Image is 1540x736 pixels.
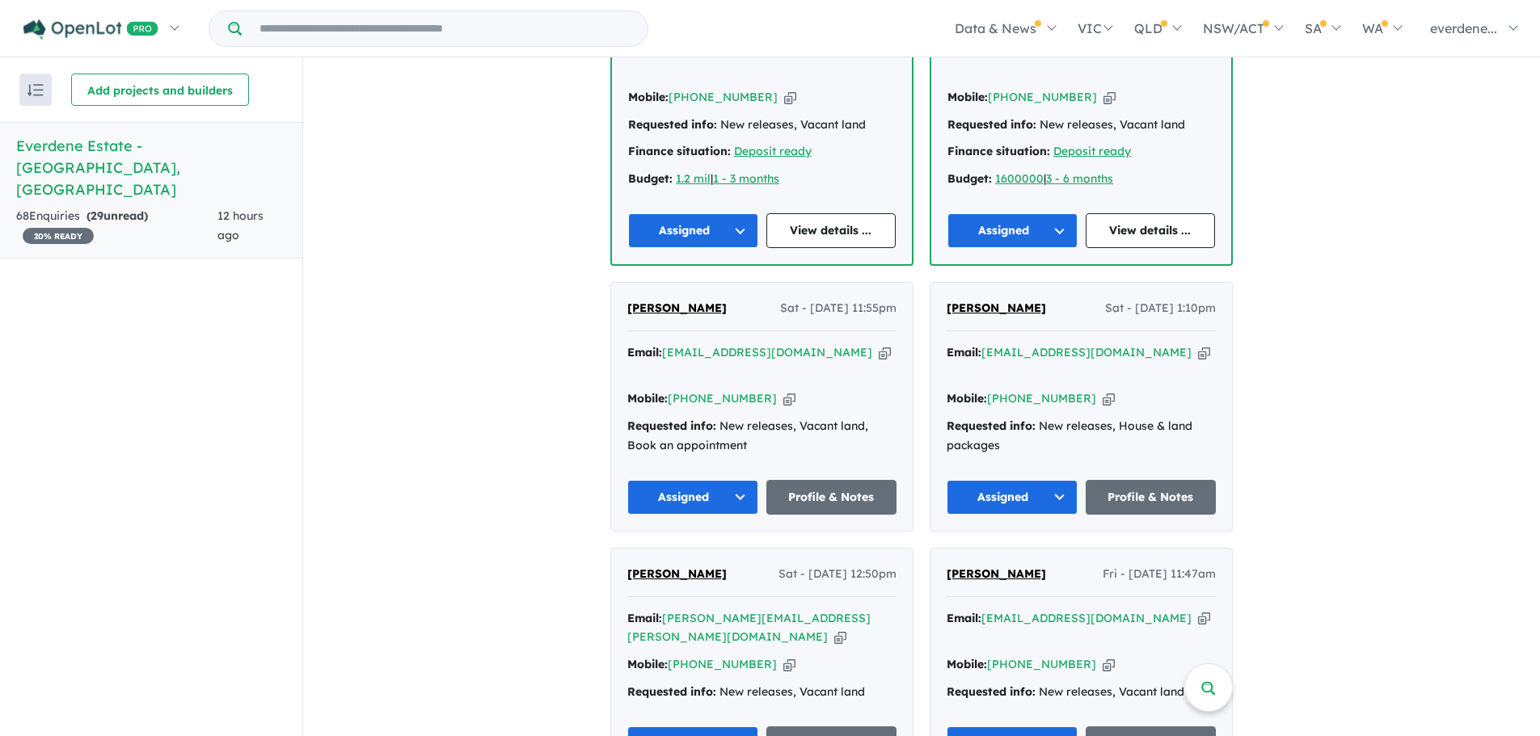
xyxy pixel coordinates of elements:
[627,418,716,433] strong: Requested info:
[628,170,896,189] div: |
[628,117,717,132] strong: Requested info:
[91,208,103,223] span: 29
[627,683,897,702] div: New releases, Vacant land
[988,90,1097,104] a: [PHONE_NUMBER]
[1103,89,1116,106] button: Copy
[734,144,812,158] a: Deposit ready
[947,345,981,360] strong: Email:
[995,171,1044,186] a: 1600000
[784,89,796,106] button: Copy
[783,656,795,673] button: Copy
[628,116,896,135] div: New releases, Vacant land
[1103,565,1216,584] span: Fri - [DATE] 11:47am
[947,480,1078,515] button: Assigned
[1430,20,1497,36] span: everdene...
[627,301,727,315] span: [PERSON_NAME]
[668,657,777,671] a: [PHONE_NUMBER]
[1103,390,1115,407] button: Copy
[627,657,668,671] strong: Mobile:
[1198,610,1210,627] button: Copy
[947,117,1036,132] strong: Requested info:
[668,391,777,406] a: [PHONE_NUMBER]
[1105,299,1216,318] span: Sat - [DATE] 1:10pm
[947,418,1036,433] strong: Requested info:
[1086,213,1216,248] a: View details ...
[947,144,1050,158] strong: Finance situation:
[766,213,897,248] a: View details ...
[783,390,795,407] button: Copy
[27,84,44,96] img: sort.svg
[676,171,711,186] a: 1.2 mil
[245,11,644,46] input: Try estate name, suburb, builder or developer
[627,611,871,645] a: [PERSON_NAME][EMAIL_ADDRESS][PERSON_NAME][DOMAIN_NAME]
[628,90,669,104] strong: Mobile:
[628,171,673,186] strong: Budget:
[987,391,1096,406] a: [PHONE_NUMBER]
[86,208,148,223] strong: ( unread)
[981,345,1192,360] a: [EMAIL_ADDRESS][DOMAIN_NAME]
[947,213,1078,248] button: Assigned
[627,345,662,360] strong: Email:
[662,345,872,360] a: [EMAIL_ADDRESS][DOMAIN_NAME]
[627,566,727,581] span: [PERSON_NAME]
[778,565,897,584] span: Sat - [DATE] 12:50pm
[627,391,668,406] strong: Mobile:
[947,611,981,625] strong: Email:
[947,299,1046,318] a: [PERSON_NAME]
[766,480,897,515] a: Profile & Notes
[947,684,1036,699] strong: Requested info:
[879,344,891,361] button: Copy
[16,135,286,200] h5: Everdene Estate - [GEOGRAPHIC_DATA] , [GEOGRAPHIC_DATA]
[627,299,727,318] a: [PERSON_NAME]
[23,228,94,244] span: 20 % READY
[1086,480,1217,515] a: Profile & Notes
[987,657,1096,671] a: [PHONE_NUMBER]
[947,171,992,186] strong: Budget:
[947,90,988,104] strong: Mobile:
[981,611,1192,625] a: [EMAIL_ADDRESS][DOMAIN_NAME]
[627,611,662,625] strong: Email:
[627,684,716,699] strong: Requested info:
[627,480,758,515] button: Assigned
[947,683,1216,702] div: New releases, Vacant land
[947,301,1046,315] span: [PERSON_NAME]
[628,144,731,158] strong: Finance situation:
[23,19,158,40] img: Openlot PRO Logo White
[713,171,779,186] a: 1 - 3 months
[1103,656,1115,673] button: Copy
[947,391,987,406] strong: Mobile:
[1046,171,1113,186] a: 3 - 6 months
[947,565,1046,584] a: [PERSON_NAME]
[947,116,1215,135] div: New releases, Vacant land
[834,629,846,646] button: Copy
[627,565,727,584] a: [PERSON_NAME]
[669,90,778,104] a: [PHONE_NUMBER]
[627,417,897,456] div: New releases, Vacant land, Book an appointment
[780,299,897,318] span: Sat - [DATE] 11:55pm
[628,213,758,248] button: Assigned
[217,208,264,242] span: 12 hours ago
[1198,344,1210,361] button: Copy
[16,207,217,246] div: 68 Enquir ies
[947,417,1216,456] div: New releases, House & land packages
[947,566,1046,581] span: [PERSON_NAME]
[71,74,249,106] button: Add projects and builders
[947,170,1215,189] div: |
[947,657,987,671] strong: Mobile:
[1053,144,1131,158] a: Deposit ready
